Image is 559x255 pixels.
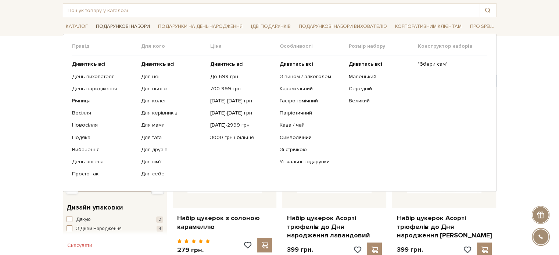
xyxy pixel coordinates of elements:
[141,159,205,165] a: Для сім'ї
[72,85,136,92] a: День народження
[210,110,274,116] a: [DATE]-[DATE] грн
[279,110,343,116] a: Патріотичний
[76,216,91,223] span: Дякую
[141,122,205,128] a: Для мами
[72,122,136,128] a: Новосілля
[248,21,293,32] a: Ідеї подарунків
[279,122,343,128] a: Кава / чай
[141,61,205,68] a: Дивитись всі
[72,171,136,177] a: Просто так
[67,225,163,233] button: З Днем Народження 4
[72,61,105,67] b: Дивитись всі
[141,85,205,92] a: Для нього
[349,43,418,50] span: Розмір набору
[141,98,205,104] a: Для колег
[210,61,244,67] b: Дивитись всі
[287,214,382,240] a: Набір цукерок Асорті трюфелів до Дня народження лавандовий
[392,20,465,33] a: Корпоративним клієнтам
[72,98,136,104] a: Річниця
[279,85,343,92] a: Карамельний
[279,159,343,165] a: Унікальні подарунки
[141,61,175,67] b: Дивитись всі
[141,73,205,80] a: Для неї
[210,134,274,141] a: 3000 грн і більше
[479,4,496,17] button: Пошук товару у каталозі
[296,20,390,33] a: Подарункові набори вихователю
[349,73,412,80] a: Маленький
[72,43,141,50] span: Привід
[72,146,136,153] a: Вибачення
[72,159,136,165] a: День ангела
[210,98,274,104] a: [DATE]-[DATE] грн
[66,184,78,194] div: Min
[63,34,497,192] div: Каталог
[63,240,97,251] button: Скасувати
[72,73,136,80] a: День вихователя
[155,21,246,32] a: Подарунки на День народження
[279,61,343,68] a: Дивитись всі
[349,98,412,104] a: Великий
[397,245,423,254] p: 399 грн.
[287,245,313,254] p: 399 грн.
[279,134,343,141] a: Символічний
[151,184,164,194] div: Max
[141,134,205,141] a: Для тата
[67,216,163,223] button: Дякую 2
[210,73,274,80] a: До 699 грн
[93,21,153,32] a: Подарункові набори
[210,61,274,68] a: Дивитись всі
[177,246,211,254] p: 279 грн.
[210,85,274,92] a: 700-999 грн
[141,110,205,116] a: Для керівників
[467,21,496,32] a: Про Spell
[63,21,91,32] a: Каталог
[141,43,210,50] span: Для кого
[177,214,272,231] a: Набір цукерок з солоною карамеллю
[76,225,122,233] span: З Днем Народження
[156,216,163,223] span: 2
[63,4,479,17] input: Пошук товару у каталозі
[418,61,481,68] a: "Збери сам"
[279,146,343,153] a: Зі стрічкою
[141,146,205,153] a: Для друзів
[210,43,279,50] span: Ціна
[72,134,136,141] a: Подяка
[210,122,274,128] a: [DATE]-2999 грн
[279,73,343,80] a: З вином / алкоголем
[418,43,487,50] span: Конструктор наборів
[279,61,313,67] b: Дивитись всі
[72,110,136,116] a: Весілля
[397,214,492,240] a: Набір цукерок Асорті трюфелів до Дня народження [PERSON_NAME]
[349,61,382,67] b: Дивитись всі
[349,61,412,68] a: Дивитись всі
[141,171,205,177] a: Для себе
[72,61,136,68] a: Дивитись всі
[279,43,348,50] span: Особливості
[157,226,163,232] span: 4
[349,85,412,92] a: Середній
[67,203,123,212] span: Дизайн упаковки
[279,98,343,104] a: Гастрономічний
